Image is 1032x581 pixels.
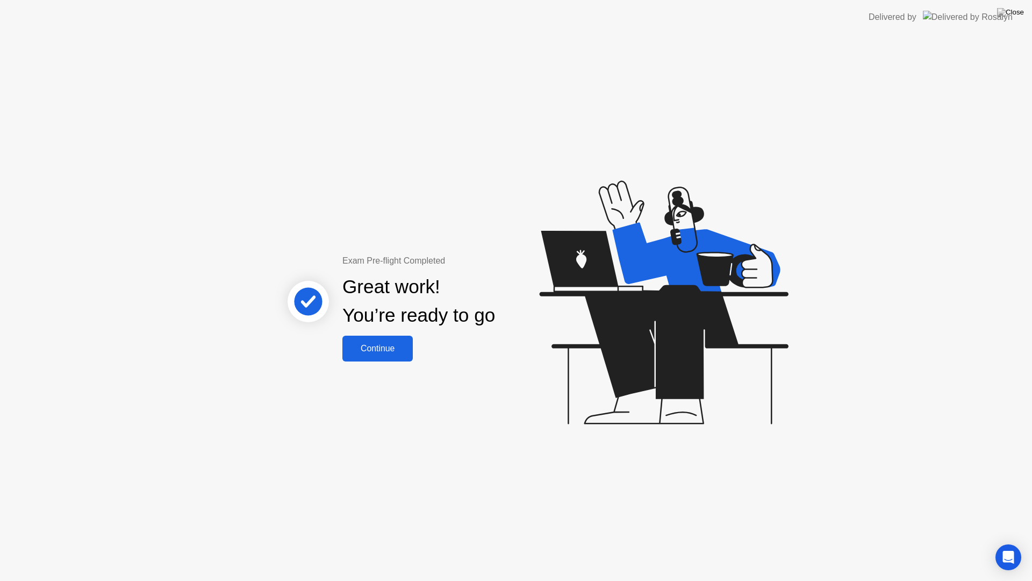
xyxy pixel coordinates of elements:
div: Delivered by [869,11,916,24]
button: Continue [342,336,413,362]
div: Great work! You’re ready to go [342,273,495,330]
img: Delivered by Rosalyn [923,11,1013,23]
img: Close [997,8,1024,17]
div: Exam Pre-flight Completed [342,254,564,267]
div: Open Intercom Messenger [995,544,1021,570]
div: Continue [346,344,410,353]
